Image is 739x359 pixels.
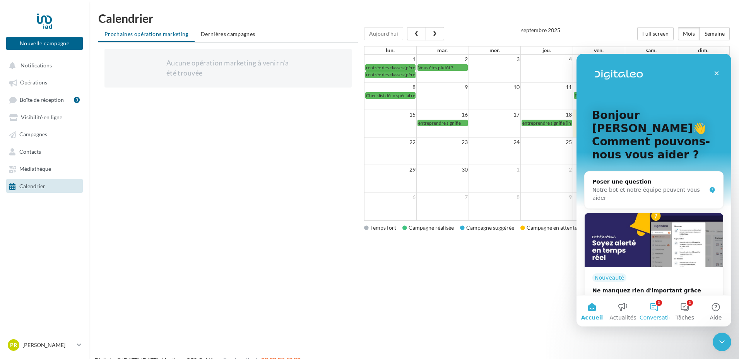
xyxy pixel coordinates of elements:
[5,261,27,266] span: Accueil
[573,192,625,202] td: 10
[700,27,730,40] button: Semaine
[366,65,417,70] span: rentrée des classes (père)
[201,31,255,37] span: Dernières campagnes
[625,46,677,54] th: sam.
[573,46,625,54] th: ven.
[10,341,17,349] span: PR
[124,242,155,273] button: Aide
[416,137,469,147] td: 23
[573,82,625,92] td: 12
[417,64,468,71] a: Vous êtes plutôt ?
[364,192,417,202] td: 6
[637,27,674,40] button: Full screen
[460,224,514,232] div: Campagne suggérée
[366,93,426,98] span: Checklist déco spécial rentrée
[469,55,521,64] td: 3
[469,192,521,202] td: 8
[98,12,730,24] h1: Calendrier
[416,165,469,175] td: 30
[62,242,93,273] button: Conversations
[469,46,521,54] th: mer.
[713,333,731,351] iframe: Intercom live chat
[677,46,729,54] th: dim.
[416,110,469,120] td: 16
[469,137,521,147] td: 24
[364,46,417,54] th: lun.
[365,71,416,78] a: rentrée des classes (père)
[74,97,80,103] div: 3
[522,120,572,126] a: entreprendre signifie (insta)
[416,46,469,54] th: mar.
[521,137,573,147] td: 25
[416,82,469,92] td: 9
[522,120,578,126] span: entreprendre signifie (insta)
[573,55,625,64] td: 5
[22,341,74,349] p: [PERSON_NAME]
[5,58,81,72] button: Notifications
[521,27,560,33] h2: septembre 2025
[576,54,731,326] iframe: Intercom live chat
[104,31,188,37] span: Prochaines opérations marketing
[365,64,416,71] a: rentrée des classes (père)
[418,65,453,70] span: Vous êtes plutôt ?
[521,46,573,54] th: jeu.
[469,165,521,175] td: 1
[5,144,84,158] a: Contacts
[63,261,102,266] span: Conversations
[365,92,416,99] a: Checklist déco spécial rentrée
[19,148,41,155] span: Contacts
[33,261,60,266] span: Actualités
[573,137,625,147] td: 26
[416,55,469,64] td: 2
[364,137,417,147] td: 22
[364,55,417,64] td: 1
[93,242,124,273] button: Tâches
[364,224,396,232] div: Temps fort
[19,166,51,172] span: Médiathèque
[6,338,83,352] a: PR [PERSON_NAME]
[8,159,147,213] img: Ne manquez rien d'important grâce à l'onglet "Notifications" 🔔
[99,261,118,266] span: Tâches
[21,62,52,69] span: Notifications
[5,75,84,89] a: Opérations
[521,165,573,175] td: 2
[364,27,403,40] button: Aujourd'hui
[166,58,290,78] div: Aucune opération marketing à venir n'a été trouvée
[364,82,417,92] td: 8
[678,27,700,40] button: Mois
[20,79,47,86] span: Opérations
[573,110,625,120] td: 19
[31,242,62,273] button: Actualités
[402,224,454,232] div: Campagne réalisée
[416,192,469,202] td: 7
[20,96,64,103] span: Boîte de réception
[16,220,50,228] div: Nouveauté
[469,110,521,120] td: 17
[364,110,417,120] td: 15
[21,114,62,120] span: Visibilité en ligne
[575,93,615,98] span: Propertips (rentrée)
[5,127,84,141] a: Campagnes
[521,55,573,64] td: 4
[366,72,417,77] span: rentrée des classes (père)
[8,159,147,273] div: Ne manquez rien d'important grâce à l'onglet "Notifications" 🔔NouveautéNe manquez rien d'importan...
[16,233,125,249] div: Ne manquez rien d'important grâce à l'onglet "Notifications" 🔔
[19,183,45,189] span: Calendrier
[5,110,84,124] a: Visibilité en ligne
[133,261,145,266] span: Aide
[469,82,521,92] td: 10
[520,224,577,232] div: Campagne en attente
[5,93,84,107] a: Boîte de réception3
[573,165,625,175] td: 3
[521,110,573,120] td: 18
[6,37,83,50] button: Nouvelle campagne
[418,120,461,126] span: entreprendre signifie
[364,165,417,175] td: 29
[5,179,84,193] a: Calendrier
